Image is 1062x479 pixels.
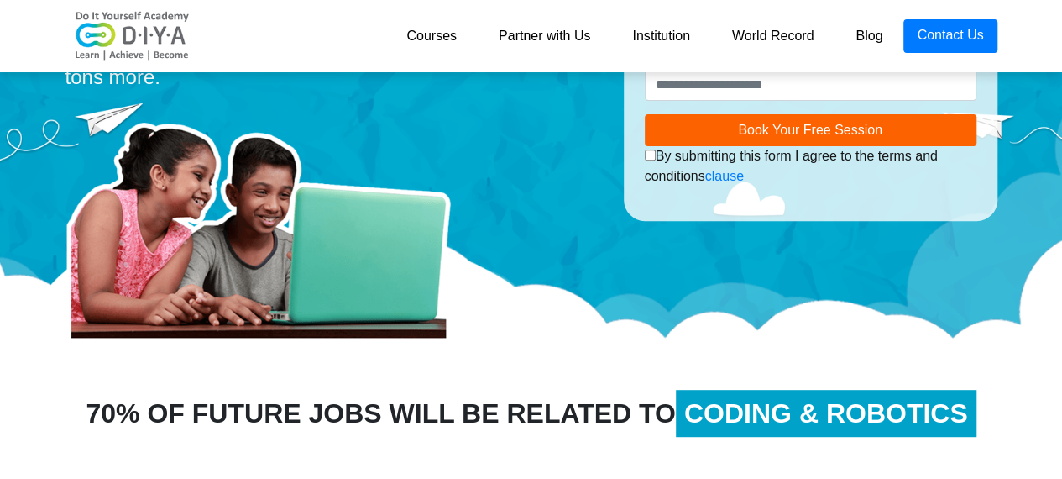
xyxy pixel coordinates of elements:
a: Blog [834,19,903,53]
div: By submitting this form I agree to the terms and conditions [645,146,976,187]
a: Courses [385,19,478,53]
img: home-prod.png [65,98,468,342]
a: Institution [611,19,710,53]
img: logo-v2.png [65,11,200,61]
a: World Record [711,19,835,53]
button: Book Your Free Session [645,114,976,146]
a: clause [705,169,744,183]
div: 70% OF FUTURE JOBS WILL BE RELATED TO [53,393,1010,434]
span: CODING & ROBOTICS [676,390,976,437]
a: Partner with Us [478,19,611,53]
span: Book Your Free Session [738,123,882,137]
a: Contact Us [903,19,997,53]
